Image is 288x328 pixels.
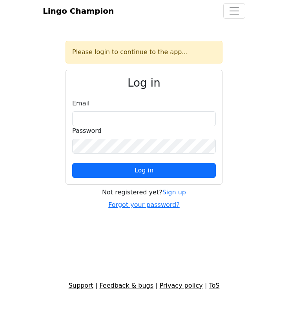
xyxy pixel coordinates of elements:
[162,188,186,196] a: Sign up
[43,3,114,19] a: Lingo Champion
[209,282,219,289] a: ToS
[38,281,250,290] div: | | |
[108,201,180,208] a: Forgot your password?
[72,163,216,178] button: Log in
[72,99,89,108] label: Email
[43,6,114,16] span: Lingo Champion
[66,41,222,63] div: Please login to continue to the app...
[72,76,216,89] h2: Log in
[66,188,222,197] div: Not registered yet?
[99,282,153,289] a: Feedback & bugs
[135,167,153,174] span: Log in
[69,282,93,289] a: Support
[223,3,245,19] button: Toggle navigation
[72,126,102,136] label: Password
[160,282,203,289] a: Privacy policy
